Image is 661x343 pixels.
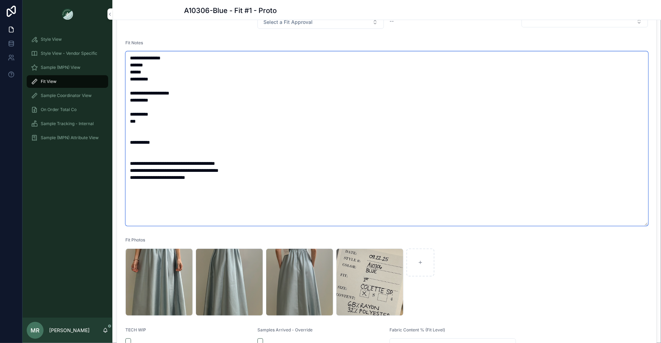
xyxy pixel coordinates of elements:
[27,103,108,116] a: On Order Total Co
[41,93,92,98] span: Sample Coordinator View
[125,237,145,242] span: Fit Photos
[390,18,394,25] span: --
[27,33,108,46] a: Style View
[27,75,108,88] a: Fit View
[22,28,112,153] div: scrollable content
[41,79,57,84] span: Fit View
[390,327,445,332] span: Fabric Content % (Fit Level)
[49,327,90,334] p: [PERSON_NAME]
[27,89,108,102] a: Sample Coordinator View
[257,15,384,29] button: Select Button
[41,121,94,127] span: Sample Tracking - Internal
[62,8,73,20] img: App logo
[263,19,313,26] span: Select a Fit Approval
[41,51,97,56] span: Style View - Vendor Specific
[27,61,108,74] a: Sample (MPN) View
[27,117,108,130] a: Sample Tracking - Internal
[27,47,108,60] a: Style View - Vendor Specific
[27,131,108,144] a: Sample (MPN) Attribute View
[522,15,648,27] button: Select Button
[125,327,146,332] span: TECH WIP
[41,65,80,70] span: Sample (MPN) View
[41,135,99,141] span: Sample (MPN) Attribute View
[257,327,313,332] span: Samples Arrived - Override
[125,40,143,45] span: Fit Notes
[31,326,40,335] span: MR
[41,37,62,42] span: Style View
[184,6,277,15] h1: A10306-Blue - Fit #1 - Proto
[41,107,77,112] span: On Order Total Co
